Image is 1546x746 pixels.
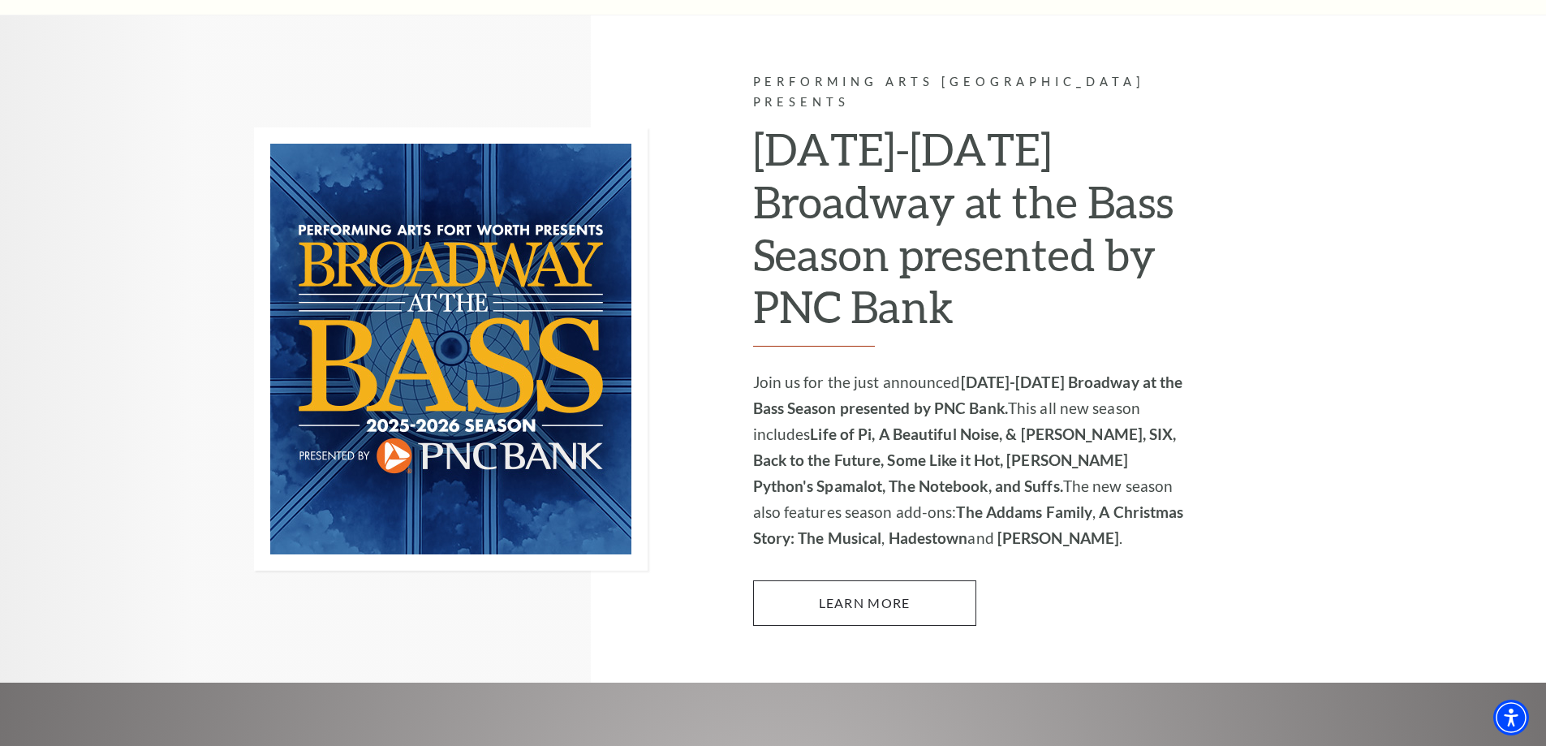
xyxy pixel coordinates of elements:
[753,123,1187,347] h2: [DATE]-[DATE] Broadway at the Bass Season presented by PNC Bank
[753,72,1187,113] p: Performing Arts [GEOGRAPHIC_DATA] Presents
[254,127,648,571] img: Performing Arts Fort Worth Presents
[997,528,1119,547] strong: [PERSON_NAME]
[753,369,1187,551] p: Join us for the just announced This all new season includes The new season also features season a...
[956,502,1092,521] strong: The Addams Family
[1493,700,1529,735] div: Accessibility Menu
[753,425,1177,495] strong: Life of Pi, A Beautiful Noise, & [PERSON_NAME], SIX, Back to the Future, Some Like it Hot, [PERSO...
[753,502,1184,547] strong: A Christmas Story: The Musical
[753,373,1183,417] strong: [DATE]-[DATE] Broadway at the Bass Season presented by PNC Bank.
[753,580,976,626] a: Learn More 2025-2026 Broadway at the Bass Season presented by PNC Bank
[889,528,968,547] strong: Hadestown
